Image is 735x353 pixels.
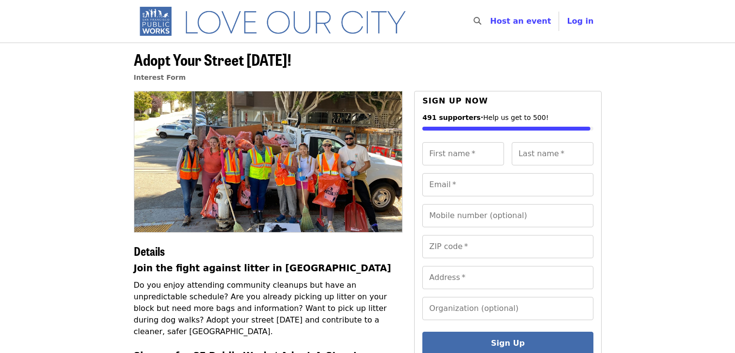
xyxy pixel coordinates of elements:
input: Organization (optional) [422,297,593,320]
p: Do you enjoy attending community cleanups but have an unpredictable schedule? Are you already pic... [134,279,403,338]
a: Host an event [490,16,551,26]
input: Address [422,266,593,289]
span: 491 supporters [422,114,480,121]
span: Log in [567,16,593,26]
span: Adopt Your Street [DATE]! [134,48,291,71]
input: Email [422,173,593,196]
img: SF Public Works - Home [134,6,420,37]
a: Interest Form [134,74,186,81]
input: First name [422,142,504,165]
span: Help us get to 500! [483,114,548,121]
input: Search [487,10,495,33]
div: · [422,111,593,123]
span: Details [134,242,165,259]
input: Mobile number (optional) [422,204,593,227]
input: ZIP code [422,235,593,258]
h3: Join the fight against litter in [GEOGRAPHIC_DATA] [134,262,403,275]
img: Adopt Your Street Today! organized by SF Public Works [134,91,403,232]
span: Sign up now [422,96,488,105]
i: search icon [474,16,481,26]
input: Last name [512,142,593,165]
button: Log in [559,12,601,31]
